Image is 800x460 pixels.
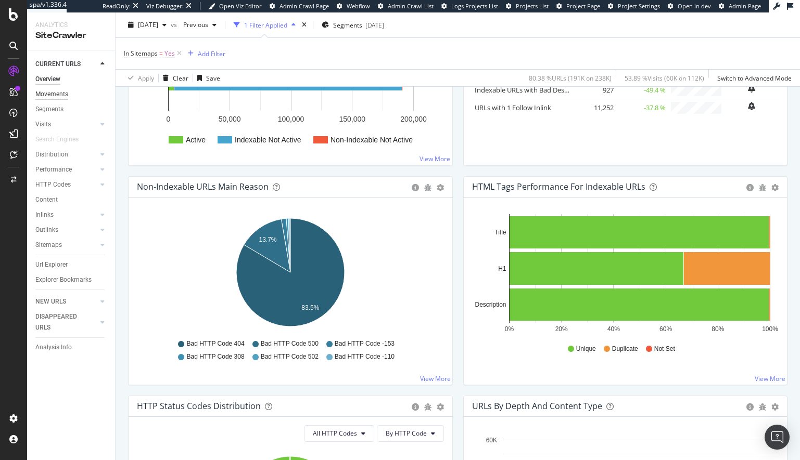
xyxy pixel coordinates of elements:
a: Url Explorer [35,259,108,270]
div: gear [437,403,444,411]
span: Bad HTTP Code -153 [335,339,395,348]
span: Bad HTTP Code 502 [261,352,319,361]
div: gear [437,184,444,191]
a: Open in dev [668,2,711,10]
div: gear [771,403,779,411]
div: Analysis Info [35,342,72,353]
a: Projects List [506,2,549,10]
button: Save [193,70,220,86]
text: 150,000 [339,115,365,123]
div: circle-info [412,403,419,411]
a: Sitemaps [35,240,97,251]
div: HTML Tags Performance for Indexable URLs [472,181,645,192]
div: circle-info [412,184,419,191]
div: DISAPPEARED URLS [35,311,88,333]
text: Description [475,301,506,308]
button: Switch to Advanced Mode [713,70,792,86]
td: 11,252 [575,99,616,116]
text: Non-Indexable Not Active [331,136,413,144]
div: 80.38 % URLs ( 191K on 238K ) [529,73,612,82]
text: 100% [762,325,778,333]
div: 53.89 % Visits ( 60K on 112K ) [625,73,704,82]
span: Logs Projects List [451,2,498,10]
div: Search Engines [35,134,79,145]
a: Logs Projects List [441,2,498,10]
svg: A chart. [472,214,779,335]
span: By HTTP Code [386,429,427,438]
td: -37.8 % [616,99,668,116]
a: Project Settings [608,2,660,10]
div: circle-info [746,184,754,191]
button: 1 Filter Applied [230,17,300,33]
a: Distribution [35,149,97,160]
div: Overview [35,74,60,85]
a: Indexable URLs with Bad Description [475,85,588,95]
span: Bad HTTP Code 500 [261,339,319,348]
div: Apply [138,73,154,82]
div: Performance [35,164,72,175]
text: 40% [607,325,619,333]
div: SiteCrawler [35,30,107,42]
a: URLs with 1 Follow Inlink [475,103,551,112]
a: Admin Page [719,2,761,10]
div: bug [759,403,766,411]
span: Unique [576,345,596,353]
div: Visits [35,119,51,130]
text: 100,000 [278,115,304,123]
a: DISAPPEARED URLS [35,311,97,333]
span: = [159,49,163,58]
div: Analytics [35,21,107,30]
div: Distribution [35,149,68,160]
button: Previous [179,17,221,33]
span: Project Settings [618,2,660,10]
span: Webflow [347,2,370,10]
a: Admin Crawl List [378,2,434,10]
span: Previous [179,20,208,29]
div: CURRENT URLS [35,59,81,70]
div: URLs by Depth and Content Type [472,401,602,411]
a: Content [35,194,108,205]
a: View More [420,154,450,163]
div: [DATE] [365,20,384,29]
div: A chart. [137,214,444,335]
a: Movements [35,89,108,100]
span: Segments [333,20,362,29]
div: HTTP Status Codes Distribution [137,401,261,411]
div: Sitemaps [35,240,62,251]
a: Search Engines [35,134,89,145]
a: Visits [35,119,97,130]
span: Project Page [566,2,600,10]
text: H1 [498,265,506,272]
span: Bad HTTP Code 308 [186,352,244,361]
a: Webflow [337,2,370,10]
a: Project Page [556,2,600,10]
a: Performance [35,164,97,175]
div: Switch to Advanced Mode [717,73,792,82]
span: 2025 Aug. 9th [138,20,158,29]
button: Clear [159,70,188,86]
a: NEW URLS [35,296,97,307]
td: -49.4 % [616,81,668,99]
div: times [300,20,309,30]
div: Clear [173,73,188,82]
span: Not Set [654,345,675,353]
a: Analysis Info [35,342,108,353]
div: Outlinks [35,225,58,235]
a: Outlinks [35,225,97,235]
div: ReadOnly: [103,2,131,10]
button: By HTTP Code [377,425,444,442]
div: bell-plus [748,102,755,110]
a: Segments [35,104,108,115]
text: 13.7% [259,236,276,243]
td: 927 [575,81,616,99]
a: HTTP Codes [35,179,97,190]
div: gear [771,184,779,191]
div: Movements [35,89,68,100]
text: 83.5% [301,304,319,311]
div: HTTP Codes [35,179,71,190]
a: Inlinks [35,209,97,220]
div: Inlinks [35,209,54,220]
text: Title [494,229,506,236]
div: Content [35,194,58,205]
